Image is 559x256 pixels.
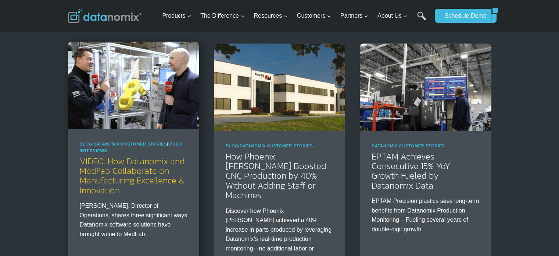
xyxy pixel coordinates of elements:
span: | | [80,142,182,153]
span: Partners [340,11,368,21]
a: VIDEO: How Datanomix and MedFab Collaborate on Manufacturing Excellence & Innovation [80,155,185,197]
nav: Primary Navigation [159,4,431,28]
p: [PERSON_NAME], Director of Operations, shares three significant ways Datanomix software solutions... [80,201,187,239]
img: Phoenix Mecano North America [214,43,345,131]
span: Products [162,11,191,21]
a: How Phoenix [PERSON_NAME] Boosted CNC Production by 40% Without Adding Staff or Machines [226,150,326,202]
img: Medfab Partners on G-Code Cloud Development [68,42,199,129]
a: Blog [80,142,93,146]
span: Resources [254,11,288,21]
span: Customers [297,11,331,21]
span: The Difference [200,11,245,21]
a: Datanomix Customer Stories [240,144,313,148]
p: EPTAM Precision plastics sees long-term benefits from Datanomix Production Monitoring – Fueling s... [372,196,479,234]
a: EPTAM Achieves Consecutive 15% YoY Growth Fueled by Datanomix Data [372,150,450,192]
img: EPTAM Achieves Consecutive 15% YoY Growth Fueled by Datanomix Data [360,43,491,131]
a: Datanomix Customer Stories [94,142,167,146]
a: Datanomix Customer Stories [372,144,445,148]
a: Search [417,11,426,28]
span: | [226,144,313,148]
a: Blog [226,144,239,148]
a: Schedule Demo [435,9,491,23]
img: Datanomix [68,8,141,23]
span: About Us [377,11,408,21]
